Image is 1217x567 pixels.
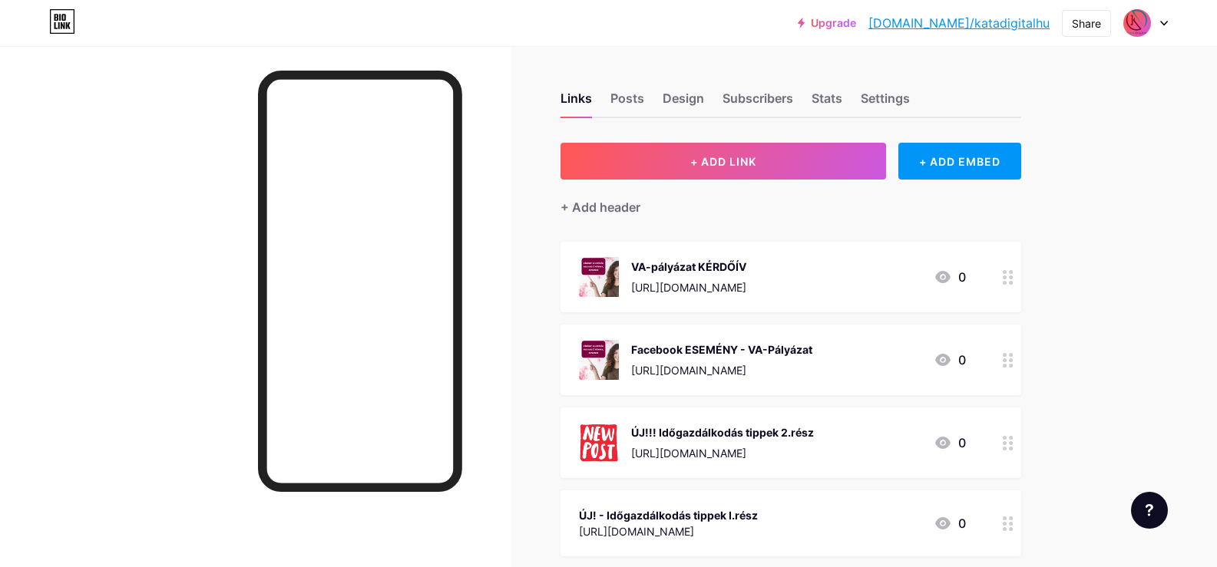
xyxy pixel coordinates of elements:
[690,155,756,168] span: + ADD LINK
[631,279,746,295] div: [URL][DOMAIN_NAME]
[631,445,814,461] div: [URL][DOMAIN_NAME]
[934,351,966,369] div: 0
[934,433,966,452] div: 0
[934,514,966,532] div: 0
[663,89,704,117] div: Design
[579,507,758,523] div: ÚJ! - Időgazdálkodás tippek I.rész
[579,340,619,380] img: Facebook ESEMÉNY - VA-Pályázat
[631,259,746,275] div: VA-pályázat KÉRDŐÍV
[898,143,1020,180] div: + ADD EMBED
[579,257,619,297] img: VA-pályázat KÉRDŐÍV
[798,17,856,29] a: Upgrade
[579,423,619,463] img: ÚJ!!! Időgazdálkodás tippek 2.rész
[631,424,814,440] div: ÚJ!!! Időgazdálkodás tippek 2.rész
[861,89,910,117] div: Settings
[934,268,966,286] div: 0
[561,143,887,180] button: + ADD LINK
[579,523,758,539] div: [URL][DOMAIN_NAME]
[1123,8,1152,38] img: katadigitalhu
[812,89,842,117] div: Stats
[631,362,812,378] div: [URL][DOMAIN_NAME]
[868,14,1050,32] a: [DOMAIN_NAME]/katadigitalhu
[631,341,812,358] div: Facebook ESEMÉNY - VA-Pályázat
[723,89,793,117] div: Subscribers
[610,89,644,117] div: Posts
[1072,15,1101,31] div: Share
[561,198,640,216] div: + Add header
[561,89,592,117] div: Links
